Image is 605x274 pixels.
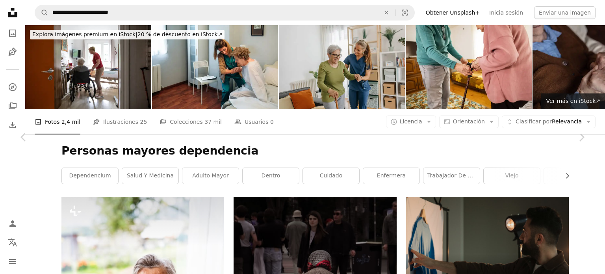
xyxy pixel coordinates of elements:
span: Relevancia [516,118,582,126]
span: 20 % de descuento en iStock ↗ [32,31,222,37]
img: A Helping Hand [406,25,532,109]
img: Paso a paso [279,25,405,109]
button: Idioma [5,235,20,250]
a: Inicia sesión [484,6,528,19]
a: viejo [484,168,540,184]
button: Clasificar porRelevancia [502,116,596,128]
button: Menú [5,253,20,269]
a: salud y medicina [122,168,178,184]
a: dependencium [62,168,118,184]
button: Buscar en Unsplash [35,5,48,20]
button: desplazar lista a la derecha [560,168,569,184]
a: Colecciones 37 mil [160,109,222,134]
a: Fotos [5,25,20,41]
img: Cuidador y una mujer mayor en silla de ruedas [25,25,151,109]
button: Búsqueda visual [395,5,414,20]
img: Cuidador a paciente mayor para salir de la cama [152,25,278,109]
h1: Personas mayores dependencia [61,144,569,158]
a: enfermera [363,168,419,184]
a: Ilustraciones [5,44,20,60]
a: Obtener Unsplash+ [421,6,484,19]
span: Explora imágenes premium en iStock | [32,31,137,37]
a: Explorar [5,79,20,95]
a: Ilustraciones 25 [93,109,147,134]
span: 25 [140,117,147,126]
a: dentro [243,168,299,184]
a: Siguiente [558,99,605,175]
span: 0 [270,117,274,126]
a: Explora imágenes premium en iStock|20 % de descuento en iStock↗ [25,25,229,44]
a: Trabajador de la salud [423,168,480,184]
a: Usuarios 0 [234,109,274,134]
form: Encuentra imágenes en todo el sitio [35,5,415,21]
a: adulto mayor [182,168,239,184]
a: Ver más en iStock↗ [541,93,605,109]
span: Clasificar por [516,118,552,125]
span: 37 mil [204,117,222,126]
button: Orientación [439,116,499,128]
a: Colecciones [5,98,20,114]
a: servicio [544,168,600,184]
a: Iniciar sesión / Registrarse [5,216,20,231]
span: Licencia [400,118,422,125]
button: Borrar [378,5,395,20]
span: Orientación [453,118,485,125]
a: cuidado [303,168,359,184]
button: Enviar una imagen [534,6,596,19]
button: Licencia [386,116,436,128]
span: Ver más en iStock ↗ [546,98,600,104]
